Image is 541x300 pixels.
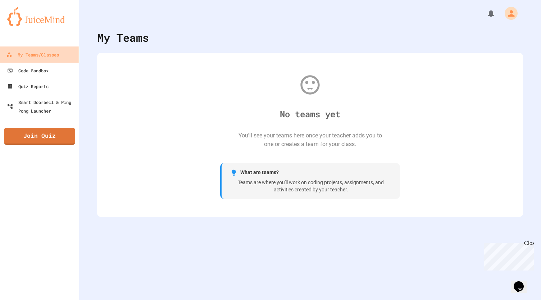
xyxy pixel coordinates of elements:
div: Smart Doorbell & Ping Pong Launcher [7,98,76,115]
iframe: chat widget [481,240,534,271]
div: Chat with us now!Close [3,3,50,46]
div: Code Sandbox [7,66,49,75]
iframe: chat widget [511,271,534,293]
div: My Teams [97,29,149,46]
a: Join Quiz [4,128,75,145]
span: What are teams? [240,169,279,176]
div: My Teams/Classes [6,50,59,59]
div: You'll see your teams here once your teacher adds you to one or creates a team for your class. [238,131,382,149]
div: Teams are where you'll work on coding projects, assignments, and activities created by your teacher. [230,179,391,193]
img: logo-orange.svg [7,7,72,26]
div: Quiz Reports [7,82,49,91]
div: No teams yet [280,108,340,121]
div: My Account [497,5,519,22]
div: My Notifications [473,7,497,19]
